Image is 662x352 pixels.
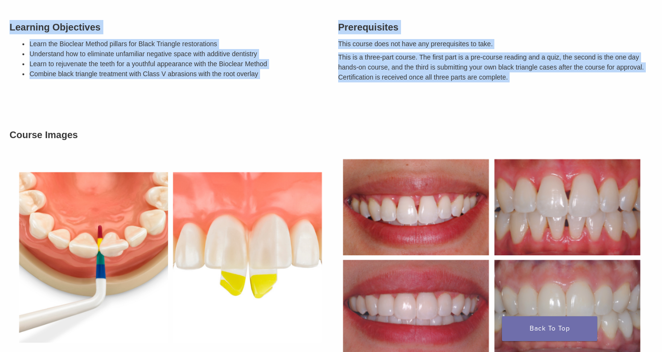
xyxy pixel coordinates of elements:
[30,49,324,59] li: Understand how to eliminate unfamiliar negative space with additive dentistry
[30,59,324,69] li: Learn to rejuvenate the teeth for a youthful appearance with the Bioclear Method
[30,69,324,79] li: Combine black triangle treatment with Class V abrasions with the root overlay
[338,20,652,34] h3: Prerequisites
[502,316,597,341] a: Back To Top
[338,52,652,82] p: This is a three-part course. The first part is a pre-course reading and a quiz, the second is the...
[10,128,652,142] h3: Course Images
[10,20,324,34] h3: Learning Objectives
[338,39,652,49] p: This course does not have any prerequisites to take.
[30,39,324,49] li: Learn the Bioclear Method pillars for Black Triangle restorations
